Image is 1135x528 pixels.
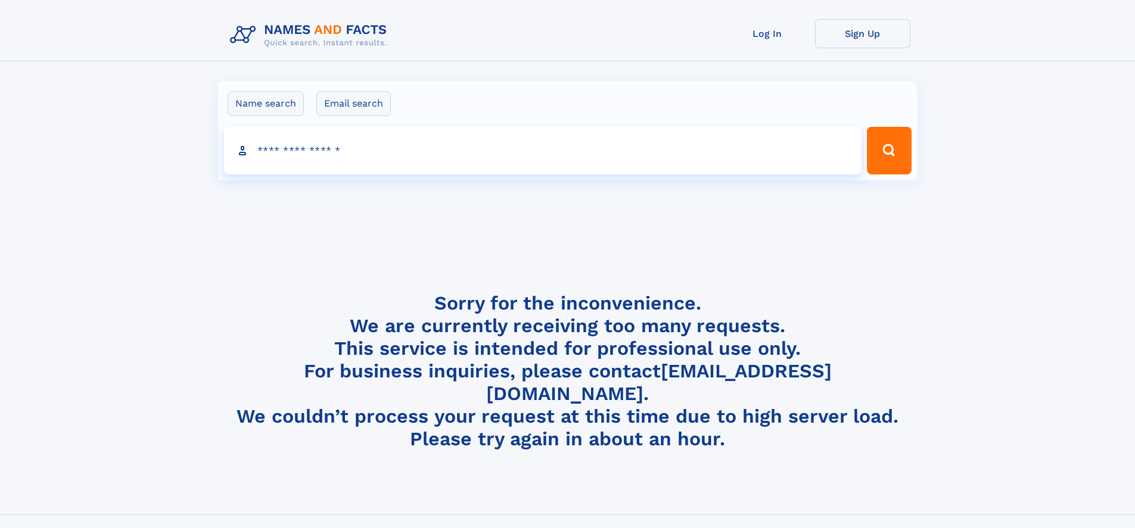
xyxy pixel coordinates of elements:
[316,91,391,116] label: Email search
[486,360,832,405] a: [EMAIL_ADDRESS][DOMAIN_NAME]
[867,127,911,174] button: Search Button
[815,19,910,48] a: Sign Up
[224,127,862,174] input: search input
[720,19,815,48] a: Log In
[225,292,910,451] h4: Sorry for the inconvenience. We are currently receiving too many requests. This service is intend...
[228,91,304,116] label: Name search
[225,19,397,51] img: Logo Names and Facts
